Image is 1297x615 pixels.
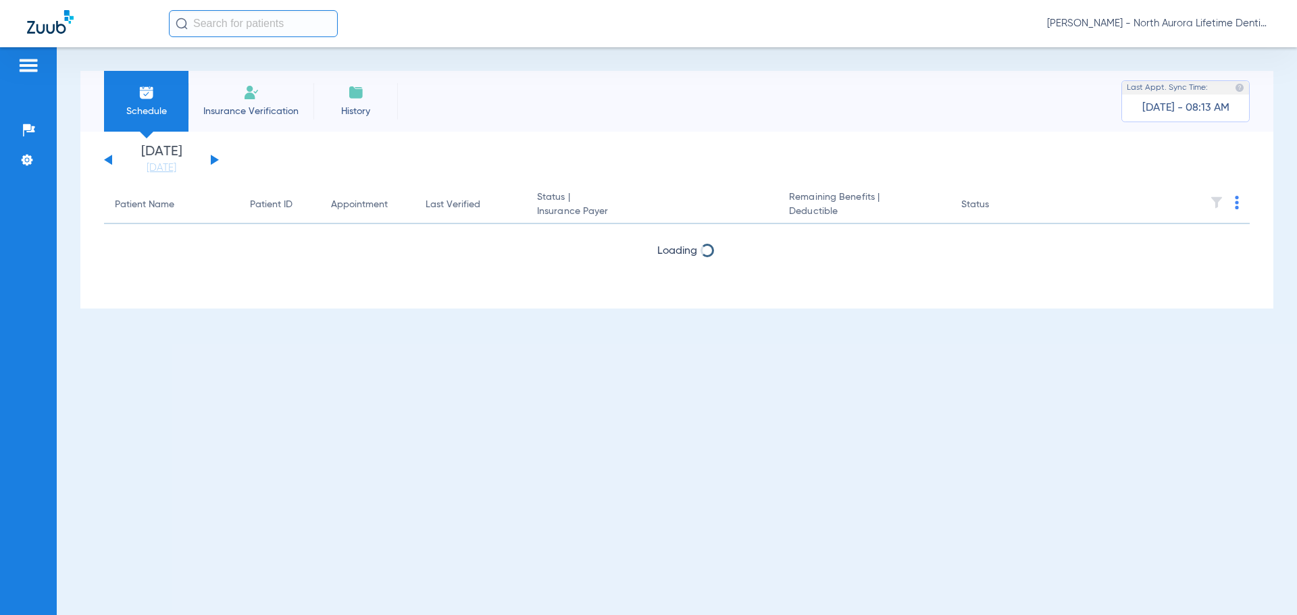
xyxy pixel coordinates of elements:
[789,205,939,219] span: Deductible
[324,105,388,118] span: History
[250,198,293,212] div: Patient ID
[1142,101,1229,115] span: [DATE] - 08:13 AM
[657,246,697,257] span: Loading
[250,198,309,212] div: Patient ID
[537,205,767,219] span: Insurance Payer
[1047,17,1270,30] span: [PERSON_NAME] - North Aurora Lifetime Dentistry
[115,198,228,212] div: Patient Name
[115,198,174,212] div: Patient Name
[950,186,1042,224] th: Status
[18,57,39,74] img: hamburger-icon
[114,105,178,118] span: Schedule
[1210,196,1223,209] img: filter.svg
[331,198,404,212] div: Appointment
[331,198,388,212] div: Appointment
[243,84,259,101] img: Manual Insurance Verification
[526,186,778,224] th: Status |
[169,10,338,37] input: Search for patients
[199,105,303,118] span: Insurance Verification
[27,10,74,34] img: Zuub Logo
[1127,81,1208,95] span: Last Appt. Sync Time:
[348,84,364,101] img: History
[121,145,202,175] li: [DATE]
[1235,83,1244,92] img: last sync help info
[121,161,202,175] a: [DATE]
[426,198,480,212] div: Last Verified
[176,18,188,30] img: Search Icon
[426,198,515,212] div: Last Verified
[1235,196,1239,209] img: group-dot-blue.svg
[138,84,155,101] img: Schedule
[778,186,950,224] th: Remaining Benefits |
